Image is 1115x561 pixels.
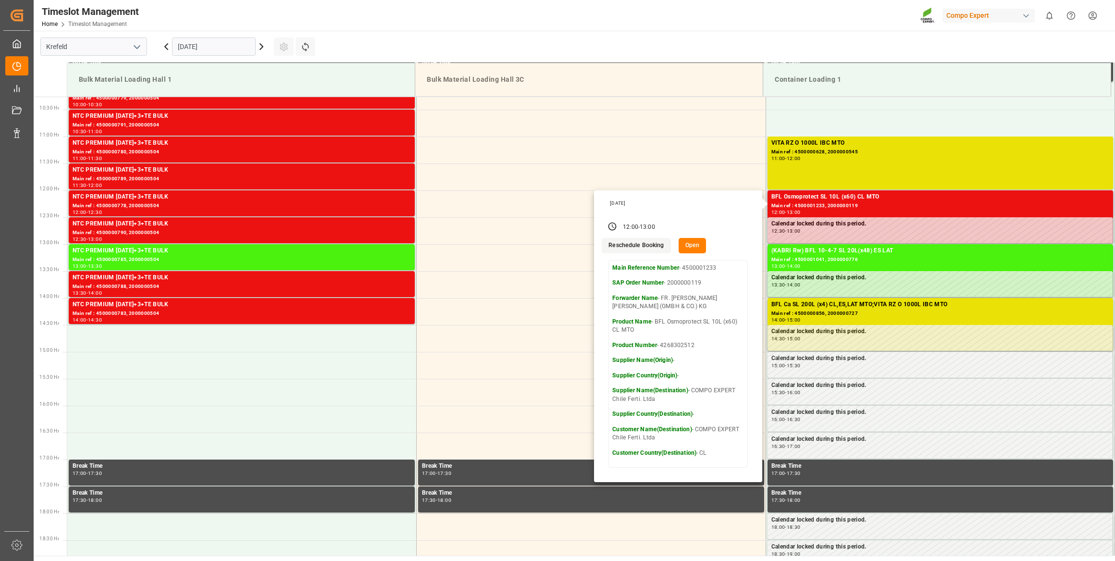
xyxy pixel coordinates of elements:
strong: SAP Order Number [612,279,664,286]
div: 11:30 [73,183,87,187]
div: (KABRI Rw) BFL 10-4-7 SL 20L(x48) ES LAT [771,246,1110,256]
span: 17:00 Hr [39,455,59,461]
button: show 0 new notifications [1039,5,1060,26]
div: Calendar locked during this period. [771,327,1109,337]
div: Main ref : 4500000790, 2000000504 [73,229,411,237]
div: - [785,525,786,529]
div: 15:00 [787,318,801,322]
p: - 4268302512 [612,341,744,350]
span: 11:00 Hr [39,132,59,137]
strong: Forwarder Name [612,295,658,301]
span: 15:30 Hr [39,374,59,380]
div: 15:30 [787,363,801,368]
strong: Customer Name(Destination) [612,426,692,433]
span: 14:30 Hr [39,321,59,326]
div: BFL Ca SL 200L (x4) CL,ES,LAT MTO;VITA RZ O 1000L IBC MTO [771,300,1110,310]
div: Main ref : 4500000778, 2000000504 [73,202,411,210]
div: Break Time [422,461,760,471]
div: Break Time [771,461,1110,471]
div: Main ref : 4500001233, 2000000119 [771,202,1110,210]
div: - [785,229,786,233]
div: - [638,223,640,232]
div: - [785,390,786,395]
span: 18:00 Hr [39,509,59,514]
span: 13:30 Hr [39,267,59,272]
div: 12:00 [73,210,87,214]
div: - [87,471,88,475]
p: - FR. [PERSON_NAME] [PERSON_NAME] (GMBH & CO.) KG [612,294,744,311]
div: - [785,417,786,422]
div: 17:00 [771,471,785,475]
div: - [785,156,786,161]
div: 10:30 [73,129,87,134]
strong: Product Number [612,342,657,349]
span: 12:30 Hr [39,213,59,218]
div: 15:00 [787,337,801,341]
div: Main ref : 4500001041, 2000000776 [771,256,1110,264]
div: - [87,498,88,502]
div: 17:30 [787,471,801,475]
div: - [436,498,437,502]
div: Calendar locked during this period. [771,408,1109,417]
div: NTC PREMIUM [DATE]+3+TE BULK [73,273,411,283]
div: 11:00 [73,156,87,161]
div: Calendar locked during this period. [771,542,1109,552]
div: 17:00 [422,471,436,475]
div: 14:00 [787,264,801,268]
div: 13:00 [88,237,102,241]
div: 18:30 [771,552,785,556]
div: - [87,156,88,161]
span: 18:30 Hr [39,536,59,541]
div: Calendar locked during this period. [771,381,1109,390]
div: 11:00 [771,156,785,161]
div: 14:00 [771,318,785,322]
div: - [87,102,88,107]
div: BFL Osmoprotect SL 10L (x60) CL MTO [771,192,1110,202]
div: 17:30 [73,498,87,502]
div: 14:00 [787,283,801,287]
div: 17:30 [771,498,785,502]
p: - CL [612,449,744,458]
div: 11:00 [88,129,102,134]
button: Reschedule Booking [602,238,670,253]
div: 16:00 [771,417,785,422]
div: 17:00 [73,471,87,475]
div: 14:30 [88,318,102,322]
div: NTC PREMIUM [DATE]+3+TE BULK [73,138,411,148]
div: 17:00 [787,444,801,449]
div: 12:30 [88,210,102,214]
div: - [785,444,786,449]
div: 11:30 [88,156,102,161]
strong: Supplier Name(Origin) [612,357,673,363]
div: [DATE] [607,200,752,207]
div: Break Time [771,488,1110,498]
div: Calendar locked during this period. [771,435,1109,444]
div: 18:00 [771,525,785,529]
div: - [785,210,786,214]
div: - [785,498,786,502]
button: open menu [129,39,144,54]
p: - BFL Osmoprotect SL 10L (x60) CL MTO [612,318,744,335]
div: 12:00 [771,210,785,214]
div: Break Time [771,58,1110,67]
span: 12:00 Hr [39,186,59,191]
div: 17:30 [422,498,436,502]
div: 19:00 [787,552,801,556]
div: 17:30 [437,471,451,475]
span: 13:00 Hr [39,240,59,245]
input: Type to search/select [40,37,147,56]
div: Main ref : 4500000788, 2000000504 [73,283,411,291]
div: Main ref : 4500000791, 2000000504 [73,121,411,129]
div: 18:00 [437,498,451,502]
div: VITA RZ O 1000L IBC MTO [771,138,1110,148]
div: Bulk Material Loading Hall 3C [423,71,755,88]
strong: Product Name [612,318,652,325]
div: - [87,264,88,268]
div: Bulk Material Loading Hall 1 [75,71,407,88]
div: 12:30 [73,237,87,241]
span: 16:00 Hr [39,401,59,407]
div: 13:00 [771,264,785,268]
div: - [785,363,786,368]
div: 12:00 [623,223,638,232]
strong: Supplier Country(Destination) [612,411,693,417]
